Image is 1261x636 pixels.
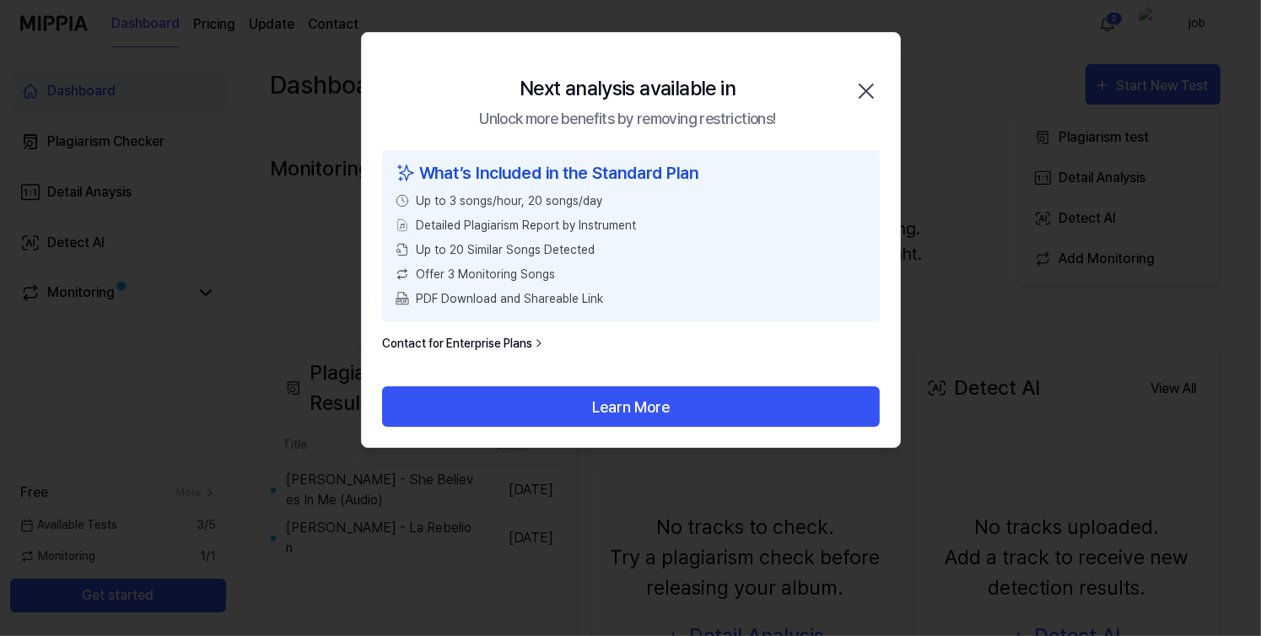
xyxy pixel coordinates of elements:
[416,217,636,234] span: Detailed Plagiarism Report by Instrument
[382,335,546,353] a: Contact for Enterprise Plans
[416,266,555,283] span: Offer 3 Monitoring Songs
[396,160,866,186] div: What’s Included in the Standard Plan
[396,292,409,305] img: PDF Download
[519,73,735,104] div: Next analysis available in
[396,218,409,232] img: File Select
[396,160,416,186] img: sparkles icon
[416,192,602,210] span: Up to 3 songs/hour, 20 songs/day
[416,290,603,308] span: PDF Download and Shareable Link
[416,241,595,259] span: Up to 20 Similar Songs Detected
[382,386,880,427] button: Learn More
[479,107,775,130] div: Unlock more benefits by removing restrictions!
